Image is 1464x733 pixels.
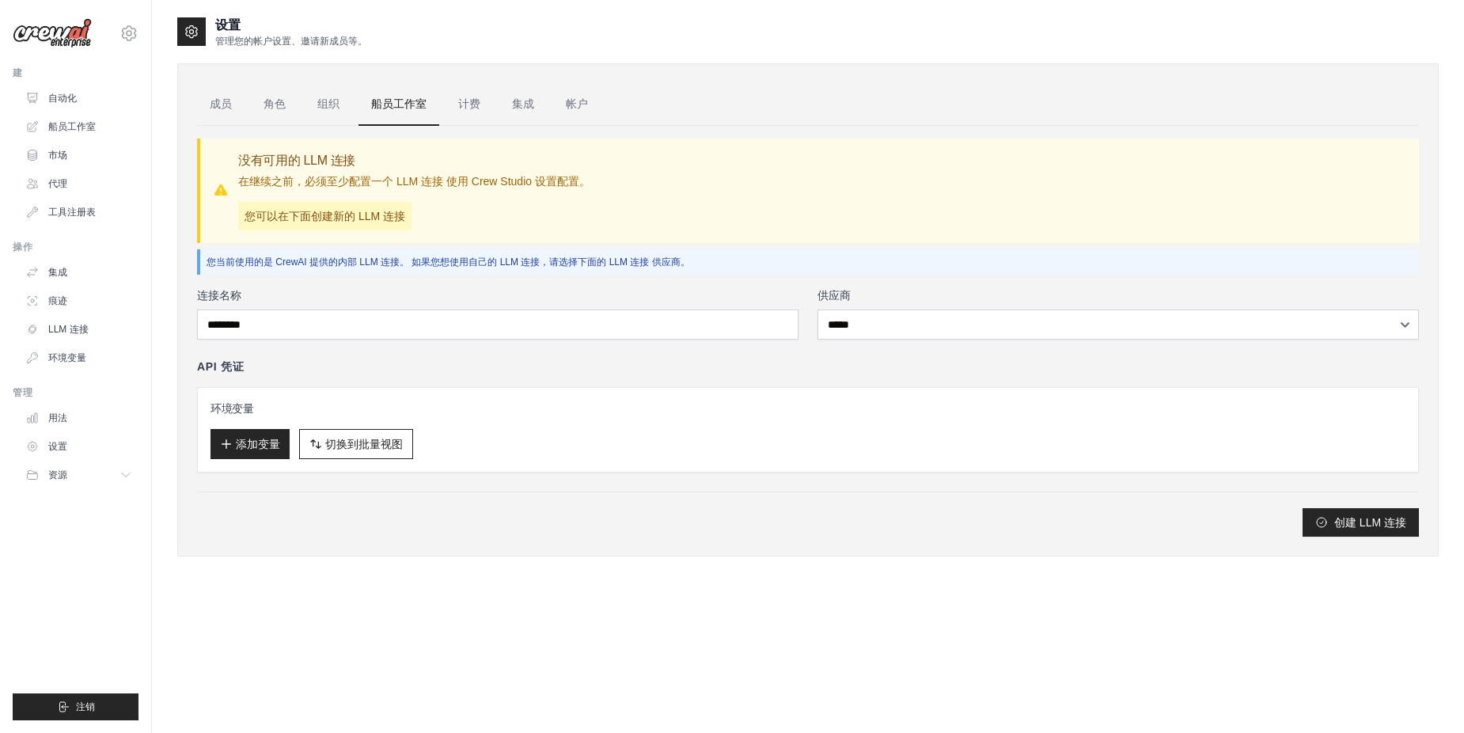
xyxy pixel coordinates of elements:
button: 创建 LLM 连接 [1303,508,1419,537]
div: 操作 [13,241,138,253]
font: 添加变量 [236,436,280,452]
font: 创建 LLM 连接 [1334,515,1406,530]
h3: 环境变量 [210,401,1405,416]
p: 您当前使用的是 CrewAI 提供的内部 LLM 连接。 如果您想使用自己的 LLM 连接，请选择下面的 LLM 连接 供应商。 [207,256,1413,268]
button: 资源 [19,462,138,488]
p: 管理您的帐户设置、邀请新成员等。 [215,35,367,47]
a: 成员 [197,83,245,126]
p: 在继续之前，必须至少配置一个 LLM 连接 使用 Crew Studio 设置配置。 [238,173,590,189]
font: 代理 [48,177,67,190]
font: 自动化 [48,92,77,104]
span: 注销 [76,701,95,713]
p: 您可以在下面创建新的 LLM 连接 [238,202,412,230]
h2: 设置 [215,16,367,35]
font: 环境变量 [48,351,86,364]
a: 船员工作室 [19,114,138,139]
a: 帐户 [553,83,601,126]
div: 建 [13,66,138,79]
font: 市场 [48,149,67,161]
font: LLM 连接 [48,323,89,336]
button: 添加变量 [210,429,290,459]
a: 自动化 [19,85,138,111]
a: 用法 [19,405,138,431]
div: 管理 [13,386,138,399]
span: 资源 [48,469,67,481]
a: 角色 [251,83,298,126]
a: LLM 连接 [19,317,138,342]
font: 痕迹 [48,294,67,307]
a: 计费 [446,83,493,126]
a: 组织 [305,83,352,126]
label: 供应商 [817,287,1419,303]
span: 切换到批量视图 [325,436,403,452]
h3: 没有可用的 LLM 连接 [238,151,590,170]
a: 市场 [19,142,138,168]
button: 注销 [13,693,138,720]
a: 集成 [19,260,138,285]
label: 连接名称 [197,287,798,303]
font: 用法 [48,412,67,424]
font: 集成 [48,266,67,279]
font: 船员工作室 [48,120,96,133]
a: 痕迹 [19,288,138,313]
a: 代理 [19,171,138,196]
a: 工具注册表 [19,199,138,225]
button: 切换到批量视图 [299,429,413,459]
a: 集成 [499,83,547,126]
a: 设置 [19,434,138,459]
h4: API 凭证 [197,359,244,374]
font: 工具注册表 [48,206,96,218]
img: 商标 [13,18,92,48]
font: 设置 [48,440,67,453]
a: 船员工作室 [358,83,439,126]
a: 环境变量 [19,345,138,370]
